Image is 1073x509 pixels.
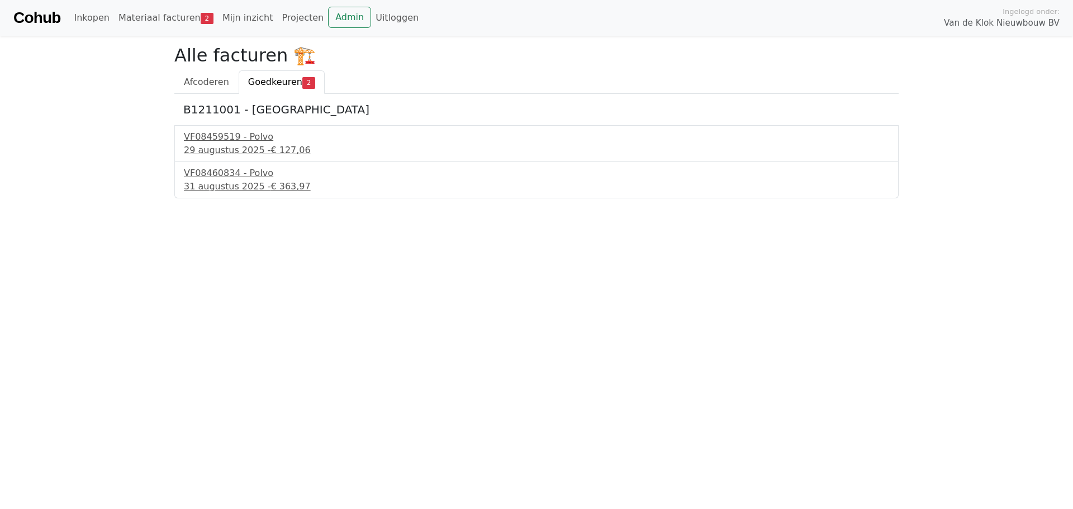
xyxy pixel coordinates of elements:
h5: B1211001 - [GEOGRAPHIC_DATA] [183,103,890,116]
a: VF08459519 - Polvo29 augustus 2025 -€ 127,06 [184,130,889,157]
a: Inkopen [69,7,113,29]
a: Goedkeuren2 [239,70,325,94]
span: Afcoderen [184,77,229,87]
h2: Alle facturen 🏗️ [174,45,899,66]
a: Projecten [277,7,328,29]
a: Mijn inzicht [218,7,278,29]
span: € 363,97 [270,181,310,192]
a: VF08460834 - Polvo31 augustus 2025 -€ 363,97 [184,167,889,193]
span: € 127,06 [270,145,310,155]
span: Ingelogd onder: [1003,6,1060,17]
div: VF08459519 - Polvo [184,130,889,144]
span: 2 [302,77,315,88]
a: Materiaal facturen2 [114,7,218,29]
a: Cohub [13,4,60,31]
span: Goedkeuren [248,77,302,87]
a: Uitloggen [371,7,423,29]
span: Van de Klok Nieuwbouw BV [944,17,1060,30]
div: VF08460834 - Polvo [184,167,889,180]
a: Afcoderen [174,70,239,94]
a: Admin [328,7,371,28]
div: 29 augustus 2025 - [184,144,889,157]
span: 2 [201,13,213,24]
div: 31 augustus 2025 - [184,180,889,193]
